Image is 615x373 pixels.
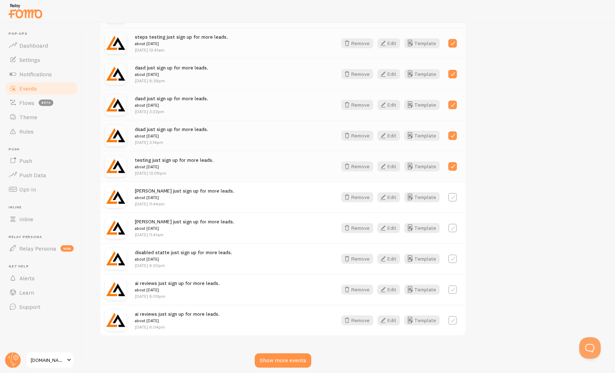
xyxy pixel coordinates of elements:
[19,99,34,106] span: Flows
[135,194,234,201] small: about [DATE]
[4,182,78,197] a: Opt-In
[404,100,440,110] button: Template
[19,56,40,63] span: Settings
[9,264,78,269] span: Get Help
[377,69,400,79] button: Edit
[377,254,404,264] a: Edit
[255,353,311,368] div: Show more events
[135,40,228,47] small: about [DATE]
[135,188,234,201] span: [PERSON_NAME] just sign up for more leads.
[19,42,48,49] span: Dashboard
[105,279,126,300] img: fhBAy3ckQuaQYfQhRJjO
[377,38,404,48] a: Edit
[135,293,220,299] p: [DATE] 8:09pm
[105,310,126,331] img: fhBAy3ckQuaQYfQhRJjO
[341,38,373,48] button: Remove
[105,125,126,146] img: fhBAy3ckQuaQYfQhRJjO
[135,47,228,53] p: [DATE] 12:41am
[105,156,126,177] img: fhBAy3ckQuaQYfQhRJjO
[135,256,232,262] small: about [DATE]
[31,356,65,364] span: [DOMAIN_NAME]
[135,249,232,262] span: disabled statte just sign up for more leads.
[404,285,440,295] button: Template
[404,254,440,264] button: Template
[135,318,220,324] small: about [DATE]
[9,147,78,152] span: Push
[377,223,404,233] a: Edit
[19,157,32,164] span: Push
[135,225,234,232] small: about [DATE]
[4,38,78,53] a: Dashboard
[377,131,404,141] a: Edit
[105,186,126,208] img: fhBAy3ckQuaQYfQhRJjO
[39,100,53,106] span: beta
[377,161,400,171] button: Edit
[135,311,220,324] span: ai reviews just sign up for more leads.
[19,71,52,78] span: Notifications
[404,223,440,233] button: Template
[135,64,208,78] span: dasd just sign up for more leads.
[19,215,33,223] span: Inline
[579,337,601,359] iframe: Help Scout Beacon - Open
[341,315,373,325] button: Remove
[135,280,220,293] span: ai reviews just sign up for more leads.
[135,201,234,207] p: [DATE] 11:44am
[377,315,400,325] button: Edit
[135,164,214,170] small: about [DATE]
[377,38,400,48] button: Edit
[377,285,404,295] a: Edit
[135,157,214,170] span: testing just sign up for more leads.
[135,78,208,84] p: [DATE] 8:38pm
[105,217,126,239] img: fhBAy3ckQuaQYfQhRJjO
[377,131,400,141] button: Edit
[341,254,373,264] button: Remove
[341,100,373,110] button: Remove
[4,241,78,256] a: Relay Persona new
[135,262,232,268] p: [DATE] 8:20pm
[4,67,78,81] a: Notifications
[105,94,126,116] img: fhBAy3ckQuaQYfQhRJjO
[135,133,208,139] small: about [DATE]
[404,131,440,141] a: Template
[8,2,43,20] img: fomo-relay-logo-orange.svg
[19,245,56,252] span: Relay Persona
[19,303,40,310] span: Support
[377,69,404,79] a: Edit
[135,108,208,115] p: [DATE] 3:22pm
[341,161,373,171] button: Remove
[4,168,78,182] a: Push Data
[19,289,34,296] span: Learn
[404,315,440,325] button: Template
[404,192,440,202] button: Template
[135,34,228,47] span: steps testing just sign up for more leads.
[4,53,78,67] a: Settings
[341,192,373,202] button: Remove
[404,69,440,79] button: Template
[377,223,400,233] button: Edit
[135,95,208,108] span: dasd just sign up for more leads.
[135,287,220,293] small: about [DATE]
[377,100,400,110] button: Edit
[135,71,208,78] small: about [DATE]
[9,205,78,210] span: Inline
[341,69,373,79] button: Remove
[26,352,74,369] a: [DOMAIN_NAME]
[60,245,74,252] span: new
[9,32,78,36] span: Pop-ups
[404,38,440,48] a: Template
[19,85,37,92] span: Events
[4,81,78,96] a: Events
[135,170,214,176] p: [DATE] 12:08pm
[4,300,78,314] a: Support
[341,131,373,141] button: Remove
[404,161,440,171] button: Template
[19,186,36,193] span: Opt-In
[9,235,78,239] span: Relay Persona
